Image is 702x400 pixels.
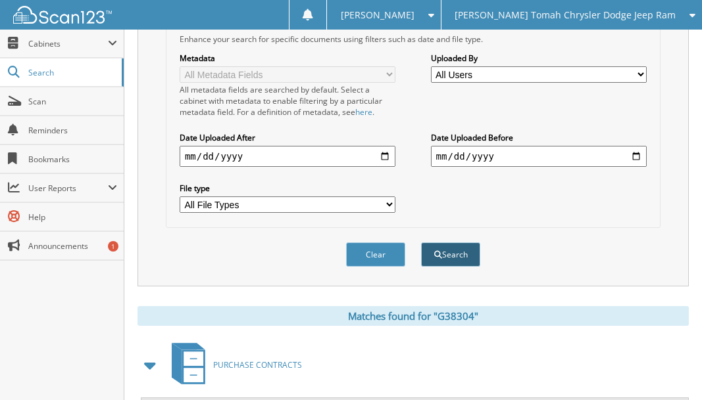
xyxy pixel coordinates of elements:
[28,96,117,107] span: Scan
[28,211,117,223] span: Help
[28,38,108,49] span: Cabinets
[180,146,396,167] input: start
[173,33,653,45] div: Enhance your search for specific documents using filters such as date and file type.
[180,132,396,143] label: Date Uploaded After
[180,183,396,194] label: File type
[213,359,302,370] span: PURCHASE CONTRACTS
[455,11,676,19] span: [PERSON_NAME] Tomah Chrysler Dodge Jeep Ram
[636,337,702,400] iframe: Chat Widget
[355,106,372,118] a: here
[28,67,115,78] span: Search
[180,53,396,64] label: Metadata
[28,154,117,165] span: Bookmarks
[431,53,647,64] label: Uploaded By
[28,125,117,136] span: Reminders
[28,240,117,252] span: Announcements
[421,242,480,267] button: Search
[108,241,118,252] div: 1
[180,84,396,118] div: All metadata fields are searched by default. Select a cabinet with metadata to enable filtering b...
[341,11,414,19] span: [PERSON_NAME]
[431,132,647,143] label: Date Uploaded Before
[138,306,689,326] div: Matches found for "G38304"
[13,6,112,24] img: scan123-logo-white.svg
[346,242,405,267] button: Clear
[28,183,108,194] span: User Reports
[164,339,302,391] a: PURCHASE CONTRACTS
[431,146,647,167] input: end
